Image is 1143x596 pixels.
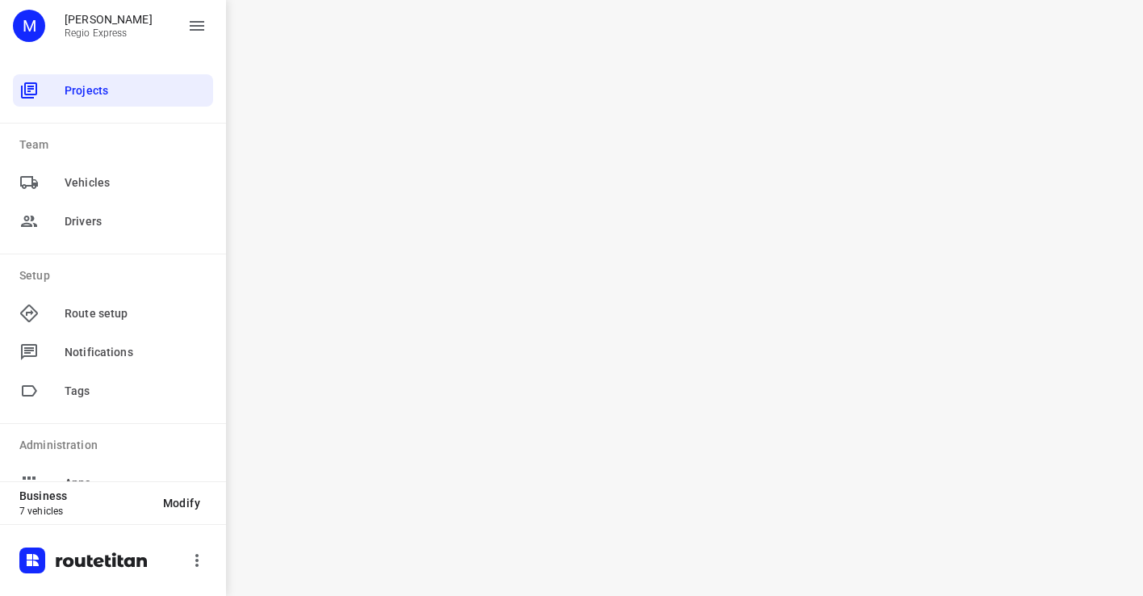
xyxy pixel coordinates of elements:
[13,205,213,237] div: Drivers
[19,489,150,502] p: Business
[65,475,207,492] span: Apps
[13,166,213,199] div: Vehicles
[13,74,213,107] div: Projects
[19,267,213,284] p: Setup
[65,82,207,99] span: Projects
[13,10,45,42] div: M
[13,467,213,499] div: Apps
[163,497,200,510] span: Modify
[13,336,213,368] div: Notifications
[65,174,207,191] span: Vehicles
[65,305,207,322] span: Route setup
[65,344,207,361] span: Notifications
[65,27,153,39] p: Regio Express
[13,375,213,407] div: Tags
[19,437,213,454] p: Administration
[19,506,150,517] p: 7 vehicles
[65,383,207,400] span: Tags
[65,13,153,26] p: Max Bisseling
[65,213,207,230] span: Drivers
[13,297,213,329] div: Route setup
[19,136,213,153] p: Team
[150,489,213,518] button: Modify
